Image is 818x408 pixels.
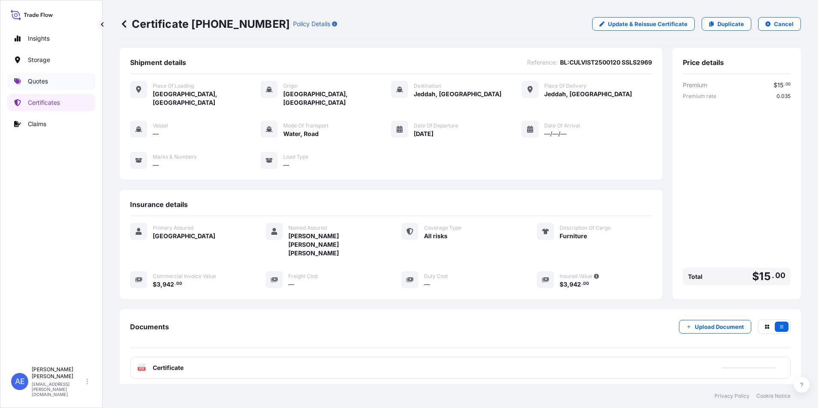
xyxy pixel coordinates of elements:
span: 00 [785,83,791,86]
span: $ [153,281,157,287]
p: Claims [28,120,46,128]
span: . [175,282,176,285]
span: [GEOGRAPHIC_DATA], [GEOGRAPHIC_DATA] [283,90,391,107]
span: Destination [414,83,441,89]
span: [DATE] [414,130,433,138]
span: — [288,280,294,289]
span: —/—/— [544,130,566,138]
span: . [784,83,785,86]
span: $ [774,82,777,88]
a: Certificates [7,94,95,111]
span: Shipment details [130,58,186,67]
span: , [567,281,569,287]
p: [EMAIL_ADDRESS][PERSON_NAME][DOMAIN_NAME] [32,381,85,397]
span: — [153,161,159,169]
p: Storage [28,56,50,64]
span: . [772,273,774,278]
span: Commercial Invoice Value [153,273,216,280]
p: [PERSON_NAME] [PERSON_NAME] [32,366,85,380]
span: Duty Cost [424,273,448,280]
text: PDF [139,367,145,370]
p: Certificates [28,98,60,107]
span: Marks & Numbers [153,154,196,160]
a: Storage [7,51,95,68]
span: 15 [777,82,783,88]
span: Mode of Transport [283,122,329,129]
span: 3 [563,281,567,287]
button: Cancel [758,17,801,31]
span: Documents [130,322,169,331]
p: Duplicate [717,20,744,28]
p: Quotes [28,77,48,86]
span: Insurance details [130,200,188,209]
a: Privacy Policy [714,393,750,399]
span: Furniture [560,232,587,240]
span: Premium [683,81,707,89]
a: Claims [7,115,95,133]
span: Named Assured [288,225,327,231]
span: $ [560,281,563,287]
span: Freight Cost [288,273,318,280]
span: Insured Value [560,273,592,280]
span: 942 [163,281,174,287]
p: Insights [28,34,50,43]
span: Place of Delivery [544,83,587,89]
span: Description Of Cargo [560,225,611,231]
span: All risks [424,232,448,240]
span: $ [752,271,759,282]
span: [PERSON_NAME] [PERSON_NAME] [PERSON_NAME] [288,232,381,257]
span: 00 [176,282,182,285]
a: Cookie Notice [756,393,791,399]
span: — [424,280,430,289]
span: Price details [683,58,724,67]
a: Update & Reissue Certificate [592,17,695,31]
span: Date of Departure [414,122,458,129]
span: Jeddah, [GEOGRAPHIC_DATA] [544,90,632,98]
span: Origin [283,83,298,89]
span: 15 [759,271,771,282]
p: Upload Document [695,322,744,331]
span: [GEOGRAPHIC_DATA] [153,232,215,240]
span: Jeddah, [GEOGRAPHIC_DATA] [414,90,501,98]
span: — [283,161,289,169]
span: 3 [157,281,160,287]
span: Vessel [153,122,168,129]
span: , [160,281,163,287]
span: Date of Arrival [544,122,580,129]
span: Primary Assured [153,225,193,231]
button: Upload Document [679,320,751,334]
span: 0.035 [777,93,791,100]
span: BL:CULVIST2500120 SSLS2969 [560,58,652,67]
p: Policy Details [293,20,330,28]
span: 00 [775,273,785,278]
span: . [581,282,583,285]
span: [GEOGRAPHIC_DATA], [GEOGRAPHIC_DATA] [153,90,261,107]
span: Certificate [153,364,184,372]
p: Update & Reissue Certificate [608,20,688,28]
span: — [153,130,159,138]
span: Load Type [283,154,308,160]
span: Reference : [527,58,557,67]
a: Quotes [7,73,95,90]
span: Place of Loading [153,83,194,89]
span: 942 [569,281,581,287]
span: AE [15,377,25,386]
span: 00 [583,282,589,285]
a: Insights [7,30,95,47]
a: Duplicate [702,17,751,31]
span: Water, Road [283,130,319,138]
p: Cancel [774,20,794,28]
span: Coverage Type [424,225,461,231]
span: Premium rate [683,93,716,100]
span: Total [688,272,702,281]
p: Certificate [PHONE_NUMBER] [120,17,290,31]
